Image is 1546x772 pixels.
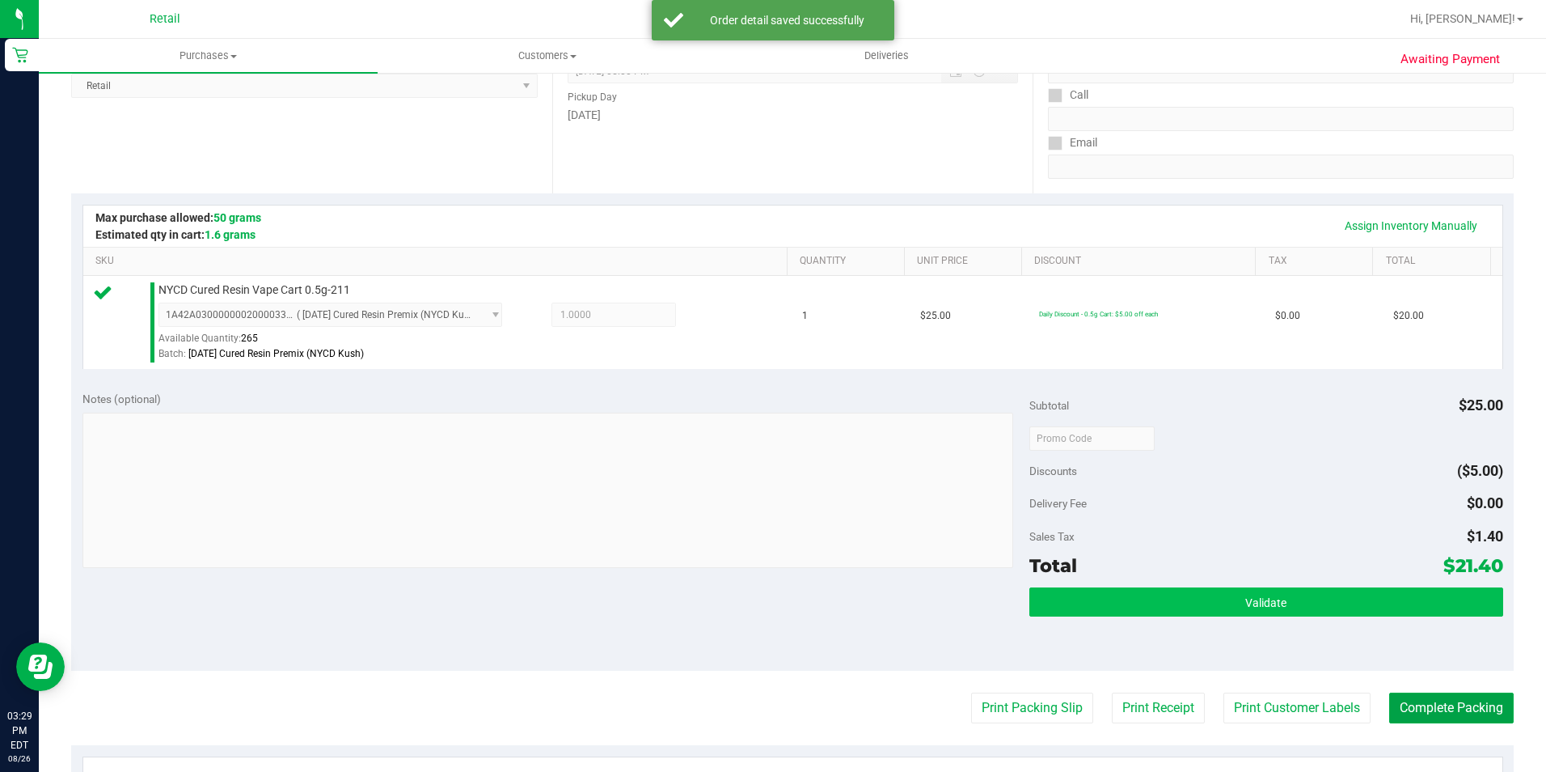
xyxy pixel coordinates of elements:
button: Validate [1029,587,1503,617]
div: [DATE] [568,107,1019,124]
span: $21.40 [1443,554,1503,577]
label: Pickup Day [568,90,617,104]
div: Available Quantity: [158,327,521,358]
a: Assign Inventory Manually [1334,212,1488,240]
span: Batch: [158,348,186,359]
span: Retail [150,12,180,26]
span: Purchases [39,49,378,63]
button: Print Receipt [1112,693,1205,723]
button: Print Customer Labels [1223,693,1371,723]
span: $0.00 [1467,494,1503,511]
span: ($5.00) [1457,462,1503,479]
a: SKU [95,255,780,268]
span: NYCD Cured Resin Vape Cart 0.5g-211 [158,282,350,298]
span: [DATE] Cured Resin Premix (NYCD Kush) [188,348,364,359]
span: Hi, [PERSON_NAME]! [1410,12,1515,25]
div: Order detail saved successfully [692,12,882,28]
span: Discounts [1029,456,1077,486]
span: Sales Tax [1029,530,1075,543]
span: Daily Discount - 0.5g Cart: $5.00 off each [1039,310,1158,318]
a: Unit Price [917,255,1015,268]
p: 03:29 PM EDT [7,709,32,753]
span: Subtotal [1029,399,1069,412]
span: 50 grams [213,211,261,224]
a: Customers [378,39,716,73]
span: Total [1029,554,1077,577]
span: $0.00 [1275,308,1300,324]
a: Purchases [39,39,378,73]
p: 08/26 [7,753,32,765]
span: $25.00 [1459,397,1503,414]
span: Awaiting Payment [1400,50,1500,69]
button: Print Packing Slip [971,693,1093,723]
label: Email [1048,131,1097,155]
iframe: Resource center [16,643,65,691]
span: Estimated qty in cart: [95,228,256,241]
span: 1 [802,308,808,324]
span: $25.00 [920,308,951,324]
input: Promo Code [1029,426,1155,451]
span: 265 [241,333,258,344]
a: Discount [1034,255,1249,268]
a: Total [1386,255,1484,268]
label: Call [1048,83,1088,107]
a: Tax [1269,255,1366,268]
button: Complete Packing [1389,693,1514,723]
span: Delivery Fee [1029,497,1087,510]
span: Notes (optional) [82,392,161,405]
a: Deliveries [717,39,1056,73]
span: Customers [378,49,716,63]
span: Validate [1245,596,1286,609]
span: 1.6 grams [205,228,256,241]
span: Max purchase allowed: [95,211,261,224]
input: Format: (999) 999-9999 [1048,107,1514,131]
span: $1.40 [1467,528,1503,545]
span: $20.00 [1393,308,1424,324]
a: Quantity [800,255,898,268]
inline-svg: Retail [12,47,28,63]
span: Deliveries [843,49,931,63]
